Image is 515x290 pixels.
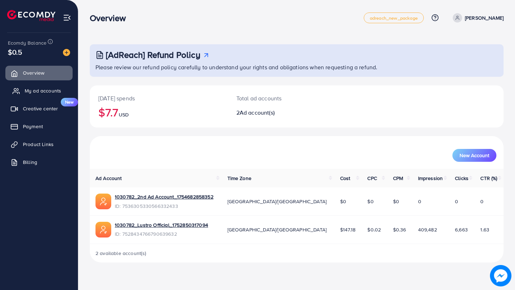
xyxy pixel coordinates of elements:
a: [PERSON_NAME] [450,13,504,22]
span: New Account [460,153,489,158]
span: 1.63 [480,226,489,233]
span: Time Zone [227,175,251,182]
a: Product Links [5,137,73,151]
a: Overview [5,66,73,80]
span: Payment [23,123,43,130]
a: My ad accounts [5,84,73,98]
span: CTR (%) [480,175,497,182]
span: Ecomdy Balance [8,39,46,46]
span: Ad account(s) [240,109,275,116]
a: 1030782_2nd Ad Account_1754682858352 [115,193,214,200]
span: Overview [23,69,44,76]
span: $0 [340,198,346,205]
a: adreach_new_package [364,12,424,23]
span: [GEOGRAPHIC_DATA]/[GEOGRAPHIC_DATA] [227,226,327,233]
span: $0.36 [393,226,406,233]
span: CPM [393,175,403,182]
span: $0 [367,198,373,205]
span: Product Links [23,141,54,148]
span: My ad accounts [25,87,61,94]
span: 0 [418,198,421,205]
a: Creative centerNew [5,101,73,116]
span: 2 available account(s) [95,250,147,257]
span: [GEOGRAPHIC_DATA]/[GEOGRAPHIC_DATA] [227,198,327,205]
span: 6,663 [455,226,468,233]
img: image [490,265,511,286]
span: $0.02 [367,226,381,233]
img: logo [7,10,55,21]
span: Creative center [23,105,58,112]
span: 0 [480,198,484,205]
a: 1030782_Lustro Official_1752850317094 [115,221,208,229]
h3: Overview [90,13,132,23]
h3: [AdReach] Refund Policy [106,50,200,60]
img: image [63,49,70,56]
h2: 2 [236,109,323,116]
span: New [61,98,78,106]
span: adreach_new_package [370,16,418,20]
p: [DATE] spends [98,94,219,102]
span: $0.5 [8,47,23,57]
a: Billing [5,155,73,169]
h2: $7.7 [98,105,219,119]
img: menu [63,14,71,22]
span: Cost [340,175,350,182]
button: New Account [452,149,496,162]
p: Total ad accounts [236,94,323,102]
span: $0 [393,198,399,205]
img: ic-ads-acc.e4c84228.svg [95,222,111,237]
span: 0 [455,198,458,205]
span: Impression [418,175,443,182]
span: Billing [23,159,37,166]
span: CPC [367,175,377,182]
a: Payment [5,119,73,134]
img: ic-ads-acc.e4c84228.svg [95,194,111,209]
p: [PERSON_NAME] [465,14,504,22]
span: USD [119,111,129,118]
span: 409,482 [418,226,437,233]
span: ID: 7536305330566332433 [115,202,214,210]
span: ID: 7528434766790639632 [115,230,208,237]
p: Please review our refund policy carefully to understand your rights and obligations when requesti... [95,63,499,71]
span: Clicks [455,175,469,182]
span: Ad Account [95,175,122,182]
span: $147.18 [340,226,355,233]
